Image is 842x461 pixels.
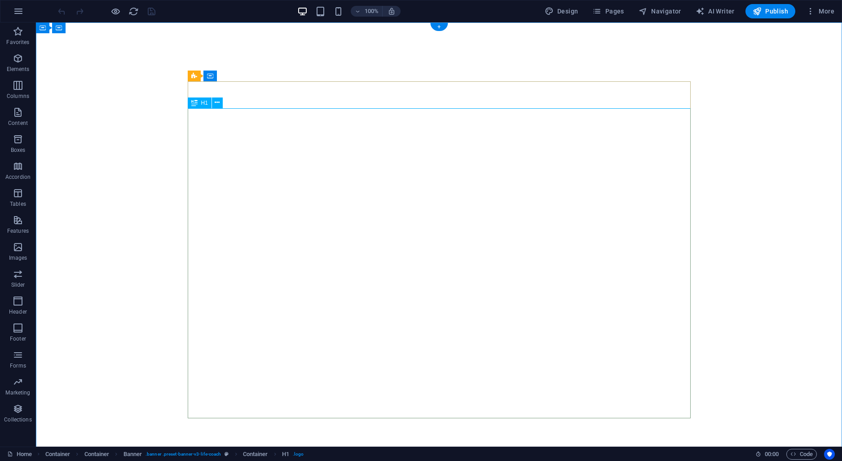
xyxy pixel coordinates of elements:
[824,449,835,460] button: Usercentrics
[11,146,26,154] p: Boxes
[635,4,685,18] button: Navigator
[8,120,28,127] p: Content
[745,4,795,18] button: Publish
[541,4,582,18] div: Design (Ctrl+Alt+Y)
[755,449,779,460] h6: Session time
[802,4,838,18] button: More
[351,6,383,17] button: 100%
[545,7,578,16] span: Design
[293,449,304,460] span: . logo
[6,39,29,46] p: Favorites
[696,7,735,16] span: AI Writer
[388,7,396,15] i: On resize automatically adjust zoom level to fit chosen device.
[110,6,121,17] button: Click here to leave preview mode and continue editing
[364,6,379,17] h6: 100%
[201,100,208,106] span: H1
[765,449,779,460] span: 00 00
[5,389,30,396] p: Marketing
[123,449,142,460] span: Click to select. Double-click to edit
[4,416,31,423] p: Collections
[9,308,27,315] p: Header
[7,93,29,100] p: Columns
[10,335,26,342] p: Footer
[9,254,27,262] p: Images
[639,7,681,16] span: Navigator
[243,449,268,460] span: Click to select. Double-click to edit
[753,7,788,16] span: Publish
[7,227,29,235] p: Features
[430,23,448,31] div: +
[5,173,31,181] p: Accordion
[790,449,813,460] span: Code
[806,7,834,16] span: More
[589,4,627,18] button: Pages
[10,362,26,369] p: Forms
[541,4,582,18] button: Design
[128,6,139,17] i: Reload page
[45,449,71,460] span: Click to select. Double-click to edit
[145,449,221,460] span: . banner .preset-banner-v3-life-coach
[771,451,772,457] span: :
[10,200,26,208] p: Tables
[786,449,817,460] button: Code
[692,4,738,18] button: AI Writer
[225,452,229,457] i: This element is a customizable preset
[7,66,30,73] p: Elements
[128,6,139,17] button: reload
[84,449,110,460] span: Click to select. Double-click to edit
[7,449,32,460] a: Click to cancel selection. Double-click to open Pages
[282,449,289,460] span: Click to select. Double-click to edit
[45,449,304,460] nav: breadcrumb
[11,281,25,288] p: Slider
[592,7,624,16] span: Pages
